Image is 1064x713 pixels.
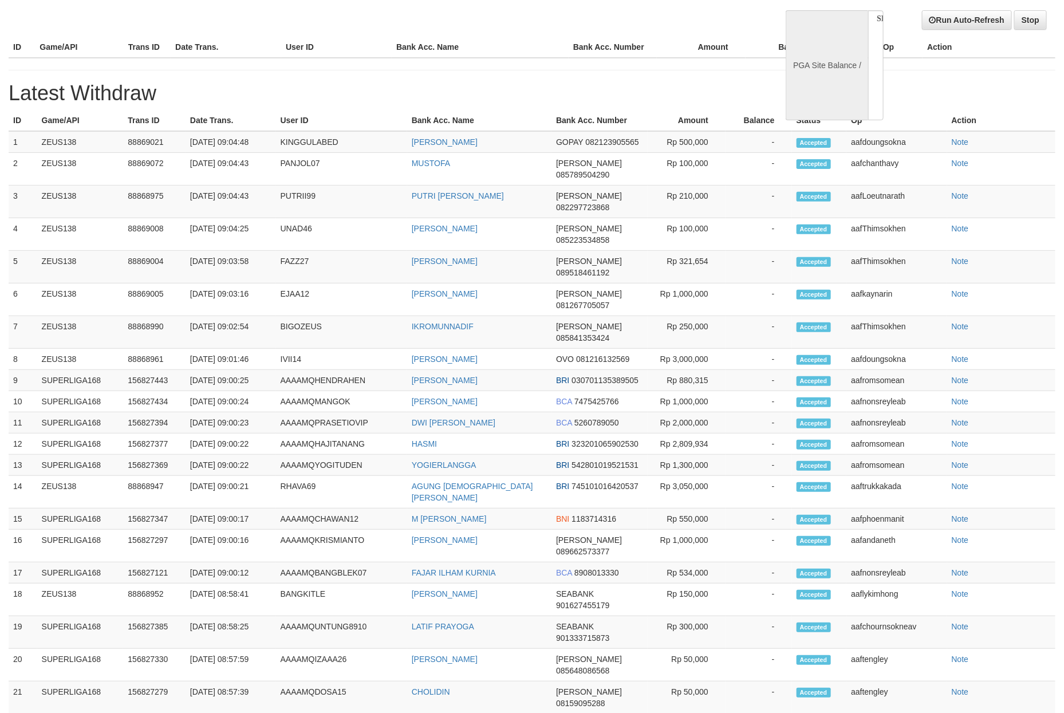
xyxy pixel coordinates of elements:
td: 8 [9,349,37,370]
span: Accepted [797,376,831,386]
span: SEABANK [556,622,594,631]
td: aaflykimhong [846,584,947,616]
td: ZEUS138 [37,153,124,186]
th: Bank Acc. Name [392,37,569,58]
span: 081267705057 [556,301,609,310]
td: 88868952 [123,584,186,616]
td: aaftengley [846,649,947,682]
td: [DATE] 09:04:43 [186,186,276,218]
td: [DATE] 09:03:58 [186,251,276,283]
td: 156827330 [123,649,186,682]
td: 13 [9,455,37,476]
h1: Latest Withdraw [9,82,1055,105]
td: 88869008 [123,218,186,251]
a: AGUNG [DEMOGRAPHIC_DATA][PERSON_NAME] [412,482,533,502]
td: AAAAMQHENDRAHEN [276,370,407,391]
td: AAAAMQYOGITUDEN [276,455,407,476]
a: Note [952,514,969,523]
span: Accepted [797,397,831,407]
td: Rp 210,000 [648,186,726,218]
span: Accepted [797,192,831,202]
td: aaftrukkakada [846,476,947,509]
a: MUSTOFA [412,159,450,168]
td: ZEUS138 [37,349,124,370]
td: Rp 3,050,000 [648,476,726,509]
td: Rp 1,300,000 [648,455,726,476]
span: Accepted [797,482,831,492]
a: Note [952,655,969,664]
span: 745101016420537 [572,482,639,491]
span: [PERSON_NAME] [556,257,622,266]
a: [PERSON_NAME] [412,224,478,233]
td: 10 [9,391,37,412]
a: Note [952,482,969,491]
th: Bank Acc. Number [569,37,657,58]
td: [DATE] 09:00:16 [186,530,276,562]
td: 9 [9,370,37,391]
td: SUPERLIGA168 [37,455,124,476]
td: aafdoungsokna [846,131,947,153]
span: Accepted [797,569,831,578]
span: 901627455179 [556,601,609,610]
td: - [726,584,792,616]
span: 082123905565 [586,137,639,147]
td: aafnonsreyleab [846,562,947,584]
span: 1183714316 [572,514,616,523]
td: [DATE] 09:00:24 [186,391,276,412]
td: aafchanthavy [846,153,947,186]
td: [DATE] 09:03:16 [186,283,276,316]
td: SUPERLIGA168 [37,530,124,562]
span: 901333715873 [556,633,609,643]
th: Bank Acc. Number [551,110,648,131]
a: FAJAR ILHAM KURNIA [412,568,496,577]
a: Note [952,535,969,545]
td: aafLoeutnarath [846,186,947,218]
td: [DATE] 09:00:12 [186,562,276,584]
td: 88869005 [123,283,186,316]
th: Date Trans. [186,110,276,131]
td: BANGKITLE [276,584,407,616]
td: ZEUS138 [37,476,124,509]
td: [DATE] 09:00:22 [186,434,276,455]
td: Rp 150,000 [648,584,726,616]
td: [DATE] 09:00:21 [186,476,276,509]
td: Rp 321,654 [648,251,726,283]
a: Note [952,622,969,631]
td: UNAD46 [276,218,407,251]
a: [PERSON_NAME] [412,257,478,266]
span: Accepted [797,257,831,267]
td: - [726,434,792,455]
th: Amount [648,110,726,131]
span: 5260789050 [574,418,619,427]
td: Rp 880,315 [648,370,726,391]
td: aafphoenmanit [846,509,947,530]
a: M [PERSON_NAME] [412,514,487,523]
td: - [726,251,792,283]
td: [DATE] 09:00:25 [186,370,276,391]
td: ZEUS138 [37,584,124,616]
td: Rp 1,000,000 [648,283,726,316]
span: BNI [556,514,569,523]
td: aafdoungsokna [846,349,947,370]
th: ID [9,37,35,58]
td: 2 [9,153,37,186]
td: aafThimsokhen [846,251,947,283]
span: SEABANK [556,589,594,598]
a: CHOLIDIN [412,687,450,696]
td: - [726,370,792,391]
a: HASMI [412,439,437,448]
a: [PERSON_NAME] [412,376,478,385]
th: Trans ID [124,37,171,58]
td: [DATE] 08:58:25 [186,616,276,649]
span: BRI [556,376,569,385]
span: [PERSON_NAME] [556,535,622,545]
span: Accepted [797,355,831,365]
td: aafromsomean [846,455,947,476]
span: BRI [556,460,569,470]
a: LATIF PRAYOGA [412,622,474,631]
a: Note [952,460,969,470]
td: 14 [9,476,37,509]
span: Accepted [797,224,831,234]
a: Note [952,322,969,331]
a: Note [952,439,969,448]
